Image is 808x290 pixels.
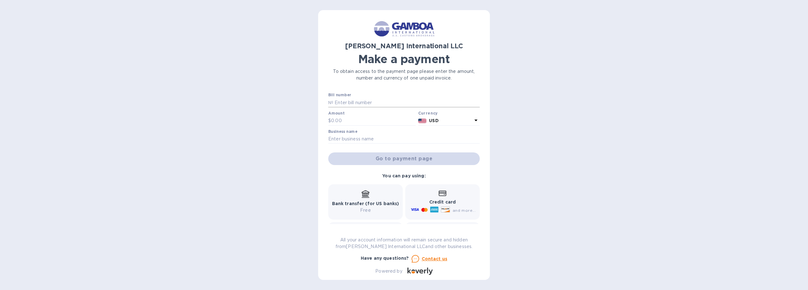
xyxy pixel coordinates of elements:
b: [PERSON_NAME] International LLC [345,42,463,50]
p: № [328,99,333,106]
b: Currency [418,111,438,115]
input: Enter business name [328,134,480,144]
p: Powered by [375,268,402,275]
h1: Make a payment [328,52,480,66]
label: Amount [328,112,344,115]
b: Have any questions? [361,256,409,261]
p: Free [332,207,399,214]
label: Bill number [328,93,351,97]
img: USD [418,119,427,123]
u: Contact us [422,256,448,261]
p: All your account information will remain secure and hidden from [PERSON_NAME] International LLC a... [328,237,480,250]
b: USD [429,118,438,123]
input: 0.00 [331,116,416,126]
p: $ [328,117,331,124]
b: You can pay using: [382,173,425,178]
input: Enter bill number [333,98,480,107]
span: and more... [453,208,476,213]
label: Business name [328,130,357,133]
b: Bank transfer (for US banks) [332,201,399,206]
p: To obtain access to the payment page please enter the amount, number and currency of one unpaid i... [328,68,480,81]
b: Credit card [429,199,456,204]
